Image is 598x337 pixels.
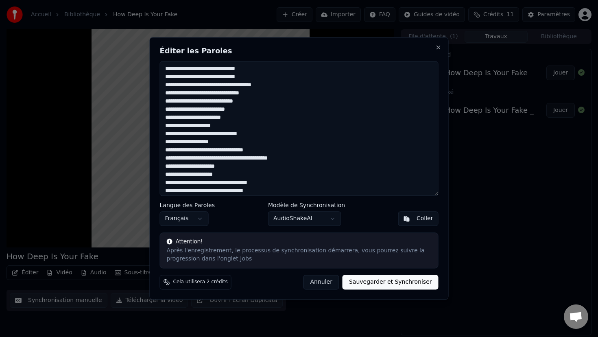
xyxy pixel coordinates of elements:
[268,203,345,208] label: Modèle de Synchronisation
[160,203,215,208] label: Langue des Paroles
[417,215,433,223] div: Coller
[303,275,339,290] button: Annuler
[160,47,439,55] h2: Éditer les Paroles
[167,247,432,263] div: Après l'enregistrement, le processus de synchronisation démarrera, vous pourrez suivre la progres...
[398,212,439,226] button: Coller
[343,275,439,290] button: Sauvegarder et Synchroniser
[173,279,228,286] span: Cela utilisera 2 crédits
[167,238,432,246] div: Attention!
